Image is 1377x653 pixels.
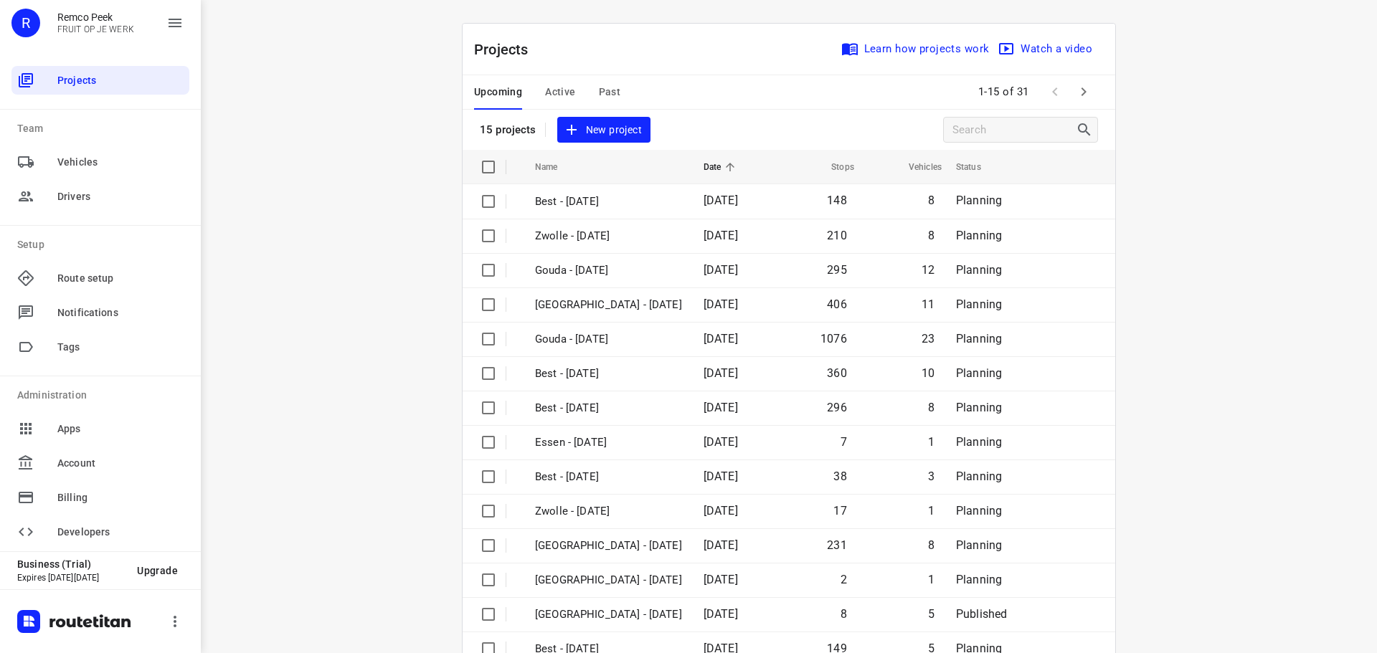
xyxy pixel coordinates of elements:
div: Apps [11,414,189,443]
span: 295 [827,263,847,277]
span: [DATE] [704,504,738,518]
div: Drivers [11,182,189,211]
span: [DATE] [704,538,738,552]
span: 8 [928,194,934,207]
p: Gouda - Friday [535,262,682,279]
p: Zwolle - Thursday [535,297,682,313]
span: 3 [928,470,934,483]
p: Zwolle - Friday [535,503,682,520]
div: R [11,9,40,37]
div: Projects [11,66,189,95]
span: 296 [827,401,847,414]
span: [DATE] [704,366,738,380]
span: 12 [922,263,934,277]
span: Vehicles [57,155,184,170]
span: 17 [833,504,846,518]
span: Planning [956,229,1002,242]
div: Route setup [11,264,189,292]
span: Planning [956,435,1002,449]
p: Expires [DATE][DATE] [17,573,126,583]
span: Vehicles [890,158,942,176]
span: Upgrade [137,565,178,576]
span: [DATE] [704,229,738,242]
span: Next Page [1069,77,1098,106]
span: 148 [827,194,847,207]
span: 1076 [820,332,847,345]
p: 15 projects [480,123,536,136]
span: 406 [827,297,847,311]
div: Vehicles [11,148,189,176]
span: Planning [956,470,1002,483]
span: [DATE] [704,297,738,311]
button: Upgrade [126,558,189,583]
span: [DATE] [704,607,738,621]
span: [DATE] [704,401,738,414]
span: 38 [833,470,846,483]
span: 360 [827,366,847,380]
span: 8 [928,538,934,552]
span: Planning [956,504,1002,518]
span: Date [704,158,740,176]
span: Account [57,456,184,471]
span: [DATE] [704,435,738,449]
span: Active [545,83,575,101]
p: Remco Peek [57,11,134,23]
span: 11 [922,297,934,311]
span: Billing [57,490,184,505]
span: Name [535,158,577,176]
p: Essen - Friday [535,434,682,451]
span: Planning [956,538,1002,552]
span: 8 [928,229,934,242]
span: New project [566,121,642,139]
span: 8 [928,401,934,414]
p: Best - Tuesday [535,400,682,416]
span: 8 [841,607,847,621]
span: Published [956,607,1008,621]
span: Stops [813,158,854,176]
span: [DATE] [704,470,738,483]
p: Antwerpen - Thursday [535,572,682,588]
button: New project [557,117,650,143]
div: Notifications [11,298,189,327]
span: Previous Page [1041,77,1069,106]
span: 1 [928,504,934,518]
p: Best - Friday [535,194,682,210]
p: FRUIT OP JE WERK [57,24,134,34]
span: 2 [841,573,847,586]
p: Team [17,121,189,136]
div: Account [11,449,189,477]
span: Planning [956,332,1002,345]
span: Planning [956,297,1002,311]
span: Developers [57,525,184,540]
span: Past [599,83,621,101]
p: Best - Thursday [535,366,682,382]
span: Upcoming [474,83,522,101]
span: [DATE] [704,263,738,277]
span: Tags [57,340,184,355]
span: Planning [956,573,1002,586]
span: 5 [928,607,934,621]
span: 231 [827,538,847,552]
div: Developers [11,518,189,546]
span: Apps [57,421,184,437]
div: Tags [11,333,189,361]
span: Route setup [57,271,184,286]
span: Notifications [57,305,184,320]
p: Administration [17,388,189,403]
span: [DATE] [704,573,738,586]
span: Drivers [57,189,184,204]
p: Business (Trial) [17,558,126,570]
span: 7 [841,435,847,449]
span: Planning [956,263,1002,277]
span: 1 [928,435,934,449]
p: Zwolle - Thursday [535,538,682,554]
p: Zwolle - Friday [535,228,682,244]
span: Status [956,158,1000,176]
span: 1-15 of 31 [973,77,1035,108]
p: Gemeente Rotterdam - Thursday [535,606,682,623]
span: 210 [827,229,847,242]
div: Search [1076,121,1097,138]
span: [DATE] [704,194,738,207]
input: Search projects [952,119,1076,141]
p: Best - Friday [535,469,682,485]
